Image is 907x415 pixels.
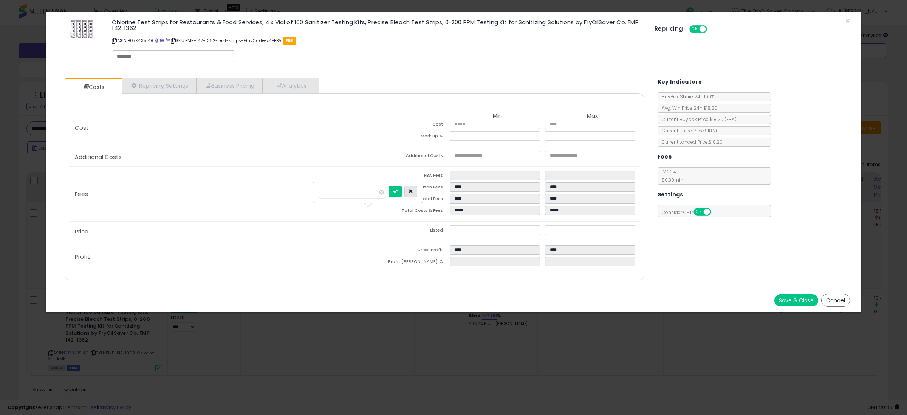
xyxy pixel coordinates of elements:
h5: Settings [658,190,683,199]
span: OFF [706,26,718,33]
span: $0.30 min [658,177,683,183]
span: Avg. Win Price 24h: $18.20 [658,105,717,111]
h5: Repricing: [655,26,685,32]
img: 51Rlj8JXdbL._SL60_.jpg [70,19,93,39]
th: Min [450,113,545,120]
p: Price [69,228,354,235]
span: × [845,15,850,26]
h5: Fees [658,152,672,162]
td: Listed [354,225,450,237]
span: ON [690,26,700,33]
td: Cost [354,120,450,131]
td: FBA Fees [354,171,450,182]
a: Business Pricing [197,78,263,93]
a: BuyBox page [155,37,159,44]
span: Current Listed Price: $18.20 [658,127,719,134]
p: ASIN: B07X435149 | SKU: FMP-142-1362-test-strips-GavCode-x4-FBA [112,34,643,47]
td: Mark up % [354,131,450,143]
td: Additional Costs [354,151,450,163]
span: OFF [710,209,722,215]
p: Cost [69,125,354,131]
a: Analytics [262,78,318,93]
a: Your listing only [166,37,170,44]
p: Fees [69,191,354,197]
a: All offer listings [160,37,164,44]
span: Current Buybox Price: [658,116,737,123]
span: Current Landed Price: $18.20 [658,139,723,145]
span: Consider CPT: [658,209,721,216]
p: Profit [69,254,354,260]
span: $18.20 [709,116,737,123]
button: Cancel [821,294,850,307]
a: Costs [65,79,121,95]
span: ( FBA ) [724,116,737,123]
p: Additional Costs [69,154,354,160]
span: ON [694,209,704,215]
td: Total Costs & Fees [354,206,450,218]
h3: Chlorine Test Strips for Restaurants & Food Services, 4 x Vial of 100 Sanitizer Testing Kits, Pre... [112,19,643,31]
th: Max [545,113,640,120]
a: Repricing Settings [122,78,197,93]
span: 12.00 % [658,168,683,183]
td: Gross Profit [354,245,450,257]
span: BuyBox Share 24h: 100% [658,93,714,100]
button: Save & Close [774,294,818,306]
span: FBA [283,37,297,45]
td: Profit [PERSON_NAME] % [354,257,450,269]
h5: Key Indicators [658,77,702,87]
